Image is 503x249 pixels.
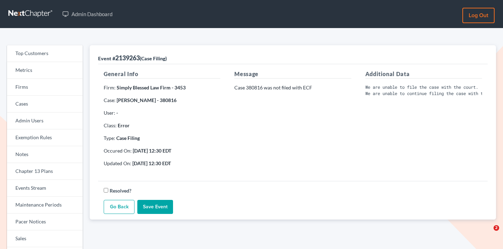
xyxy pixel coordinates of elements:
[7,96,83,113] a: Cases
[104,110,115,116] span: User:
[118,122,130,128] strong: Error
[59,8,116,20] a: Admin Dashboard
[104,70,220,79] h5: General Info
[104,135,115,141] span: Type:
[132,160,171,166] strong: [DATE] 12:30 EDT
[234,70,351,79] h5: Message
[110,187,131,194] label: Resolved?
[7,79,83,96] a: Firms
[117,85,186,90] strong: Simply Blessed Law Firm - 3453
[7,214,83,230] a: Pacer Notices
[104,85,116,90] span: Firm:
[479,225,496,242] iframe: Intercom live chat
[7,45,83,62] a: Top Customers
[7,129,83,146] a: Exemption Rules
[98,55,115,61] span: Event #
[98,54,167,62] div: 2139263
[7,230,83,247] a: Sales
[104,97,116,103] span: Case:
[365,70,482,79] h5: Additional Data
[104,200,135,214] a: Go Back
[7,180,83,197] a: Events Stream
[462,8,495,23] a: Log out
[7,197,83,214] a: Maintenance Periods
[7,163,83,180] a: Chapter 13 Plans
[7,62,83,79] a: Metrics
[7,113,83,129] a: Admin Users
[234,84,351,91] p: Case 380816 was not filed with ECF
[133,148,171,154] strong: [DATE] 12:30 EDT
[137,200,173,214] input: Save Event
[116,135,140,141] strong: Case Filing
[140,55,167,61] span: (Case Filing)
[117,97,177,103] strong: [PERSON_NAME] - 380816
[104,148,132,154] span: Occured On:
[365,84,482,96] pre: We are unable to file the case with the court. We are unable to continue filing the case with the...
[116,110,118,116] strong: -
[494,225,499,231] span: 2
[104,122,117,128] span: Class:
[7,146,83,163] a: Notes
[104,160,131,166] span: Updated On:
